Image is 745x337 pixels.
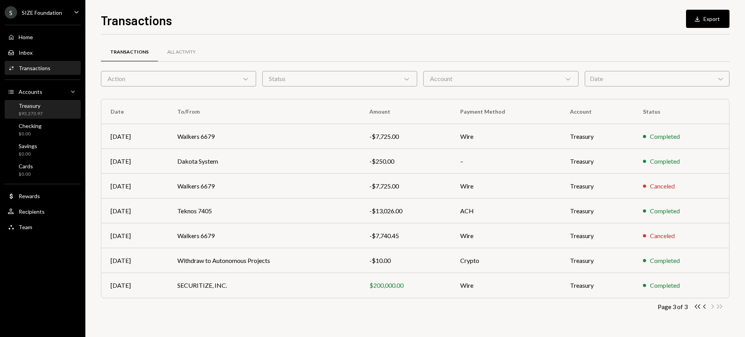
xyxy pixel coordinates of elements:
[650,281,680,290] div: Completed
[650,206,680,216] div: Completed
[423,71,579,86] div: Account
[168,223,360,248] td: Walkers 6679
[111,231,159,240] div: [DATE]
[561,124,634,149] td: Treasury
[369,206,442,216] div: -$13,026.00
[369,157,442,166] div: -$250.00
[561,149,634,174] td: Treasury
[451,174,561,199] td: Wire
[19,193,40,199] div: Rewards
[19,224,32,230] div: Team
[168,124,360,149] td: Walkers 6679
[451,199,561,223] td: ACH
[19,131,42,137] div: $0.00
[360,99,451,124] th: Amount
[561,99,634,124] th: Account
[19,111,43,117] div: $93,273.97
[158,42,205,62] a: All Activity
[5,220,81,234] a: Team
[451,99,561,124] th: Payment Method
[168,248,360,273] td: Withdraw to Autonomous Projects
[101,99,168,124] th: Date
[650,132,680,141] div: Completed
[19,151,37,157] div: $0.00
[369,181,442,191] div: -$7,725.00
[5,6,17,19] div: S
[5,85,81,99] a: Accounts
[19,88,42,95] div: Accounts
[168,273,360,298] td: SECURITIZE, INC.
[168,149,360,174] td: Dakota System
[658,303,688,310] div: Page 3 of 3
[22,9,62,16] div: SIZE Foundation
[5,140,81,159] a: Savings$0.00
[101,12,172,28] h1: Transactions
[650,231,675,240] div: Canceled
[650,256,680,265] div: Completed
[111,157,159,166] div: [DATE]
[167,49,196,55] div: All Activity
[19,163,33,169] div: Cards
[111,132,159,141] div: [DATE]
[19,143,37,149] div: Savings
[101,42,158,62] a: Transactions
[5,189,81,203] a: Rewards
[111,281,159,290] div: [DATE]
[451,273,561,298] td: Wire
[5,161,81,179] a: Cards$0.00
[451,124,561,149] td: Wire
[451,223,561,248] td: Wire
[168,199,360,223] td: Teknos 7405
[19,102,43,109] div: Treasury
[561,174,634,199] td: Treasury
[101,71,256,86] div: Action
[561,248,634,273] td: Treasury
[19,171,33,178] div: $0.00
[369,132,442,141] div: -$7,725.00
[5,61,81,75] a: Transactions
[369,281,442,290] div: $200,000.00
[369,231,442,240] div: -$7,740.45
[111,181,159,191] div: [DATE]
[19,208,45,215] div: Recipients
[19,49,33,56] div: Inbox
[585,71,729,86] div: Date
[5,45,81,59] a: Inbox
[650,157,680,166] div: Completed
[561,199,634,223] td: Treasury
[686,10,729,28] button: Export
[168,99,360,124] th: To/From
[451,248,561,273] td: Crypto
[5,30,81,44] a: Home
[634,99,729,124] th: Status
[111,206,159,216] div: [DATE]
[19,34,33,40] div: Home
[19,123,42,129] div: Checking
[561,273,634,298] td: Treasury
[561,223,634,248] td: Treasury
[168,174,360,199] td: Walkers 6679
[111,256,159,265] div: [DATE]
[451,149,561,174] td: –
[262,71,418,86] div: Status
[369,256,442,265] div: -$10.00
[5,120,81,139] a: Checking$0.00
[5,100,81,119] a: Treasury$93,273.97
[650,181,675,191] div: Canceled
[5,204,81,218] a: Recipients
[19,65,50,71] div: Transactions
[110,49,149,55] div: Transactions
